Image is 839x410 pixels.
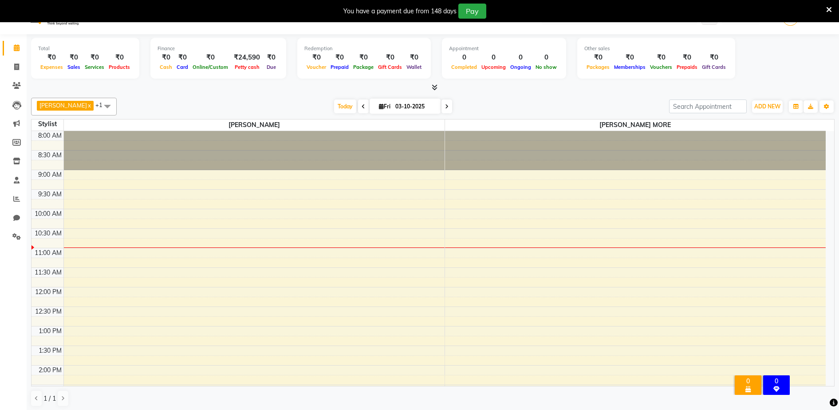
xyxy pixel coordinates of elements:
[533,64,559,70] span: No show
[584,64,612,70] span: Packages
[106,52,132,63] div: ₹0
[95,101,109,108] span: +1
[64,119,445,131] span: [PERSON_NAME]
[37,385,63,394] div: 2:30 PM
[674,64,700,70] span: Prepaids
[65,52,83,63] div: ₹0
[508,52,533,63] div: 0
[376,52,404,63] div: ₹0
[376,64,404,70] span: Gift Cards
[445,119,826,131] span: [PERSON_NAME] MORE
[38,64,65,70] span: Expenses
[36,170,63,179] div: 9:00 AM
[449,64,479,70] span: Completed
[584,52,612,63] div: ₹0
[754,103,780,110] span: ADD NEW
[190,52,230,63] div: ₹0
[304,45,424,52] div: Redemption
[700,52,728,63] div: ₹0
[737,377,760,385] div: 0
[36,190,63,199] div: 9:30 AM
[304,64,328,70] span: Voucher
[404,64,424,70] span: Wallet
[393,100,437,113] input: 2025-10-03
[37,346,63,355] div: 1:30 PM
[83,64,106,70] span: Services
[37,366,63,375] div: 2:00 PM
[65,64,83,70] span: Sales
[33,229,63,238] div: 10:30 AM
[37,326,63,336] div: 1:00 PM
[669,100,747,113] input: Search Appointment
[508,64,533,70] span: Ongoing
[752,100,783,113] button: ADD NEW
[328,64,351,70] span: Prepaid
[32,119,63,129] div: Stylist
[38,45,132,52] div: Total
[36,151,63,160] div: 8:30 AM
[328,52,351,63] div: ₹0
[190,64,230,70] span: Online/Custom
[33,209,63,219] div: 10:00 AM
[334,100,356,113] span: Today
[174,52,190,63] div: ₹0
[612,64,648,70] span: Memberships
[351,52,376,63] div: ₹0
[674,52,700,63] div: ₹0
[304,52,328,63] div: ₹0
[612,52,648,63] div: ₹0
[38,52,65,63] div: ₹0
[264,52,279,63] div: ₹0
[232,64,262,70] span: Petty cash
[87,102,91,109] a: x
[39,102,87,109] span: [PERSON_NAME]
[700,64,728,70] span: Gift Cards
[533,52,559,63] div: 0
[174,64,190,70] span: Card
[33,268,63,277] div: 11:30 AM
[83,52,106,63] div: ₹0
[648,64,674,70] span: Vouchers
[343,7,457,16] div: You have a payment due from 148 days
[264,64,278,70] span: Due
[449,52,479,63] div: 0
[33,287,63,297] div: 12:00 PM
[36,131,63,140] div: 8:00 AM
[458,4,486,19] button: Pay
[479,64,508,70] span: Upcoming
[584,45,728,52] div: Other sales
[33,248,63,258] div: 11:00 AM
[351,64,376,70] span: Package
[230,52,264,63] div: ₹24,590
[404,52,424,63] div: ₹0
[377,103,393,110] span: Fri
[33,307,63,316] div: 12:30 PM
[106,64,132,70] span: Products
[158,52,174,63] div: ₹0
[765,377,788,385] div: 0
[43,394,56,403] span: 1 / 1
[449,45,559,52] div: Appointment
[479,52,508,63] div: 0
[648,52,674,63] div: ₹0
[158,64,174,70] span: Cash
[158,45,279,52] div: Finance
